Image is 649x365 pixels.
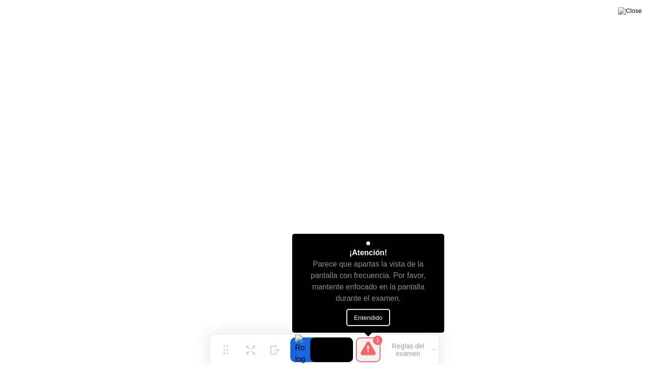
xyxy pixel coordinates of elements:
div: ¡Atención! [349,247,387,259]
button: Reglas del examen [384,342,439,358]
div: Parece que apartas la vista de la pantalla con frecuencia. Por favor, mantente enfocado en la pan... [301,259,436,304]
div: 1 [373,336,382,345]
img: Close [618,7,642,15]
button: Entendido [346,309,390,326]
